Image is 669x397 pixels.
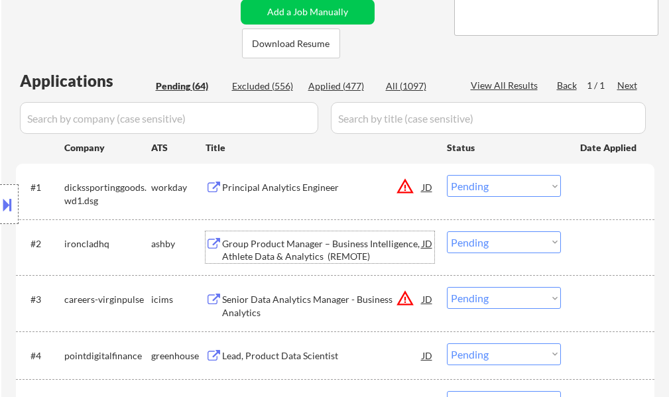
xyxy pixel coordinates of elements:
button: warning_amber [396,289,414,308]
button: warning_amber [396,177,414,196]
div: JD [421,343,434,367]
button: Download Resume [242,28,340,58]
div: JD [421,175,434,199]
div: Principal Analytics Engineer [222,181,422,194]
input: Search by title (case sensitive) [331,102,646,134]
div: Senior Data Analytics Manager - Business Analytics [222,293,422,319]
div: JD [421,231,434,255]
div: Next [617,79,639,92]
div: Back [557,79,578,92]
div: Applied (477) [308,80,375,93]
div: Group Product Manager – Business Intelligence, Athlete Data & Analytics (REMOTE) [222,237,422,263]
div: All (1097) [386,80,452,93]
div: 1 / 1 [587,79,617,92]
div: Date Applied [580,141,639,154]
div: Lead, Product Data Scientist [222,349,422,363]
div: greenhouse [151,349,206,363]
div: #4 [30,349,54,363]
div: View All Results [471,79,542,92]
div: Applications [20,73,151,89]
div: Title [206,141,434,154]
div: pointdigitalfinance [64,349,151,363]
div: Excluded (556) [232,80,298,93]
div: JD [421,287,434,311]
div: Pending (64) [156,80,222,93]
div: Status [447,135,561,159]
